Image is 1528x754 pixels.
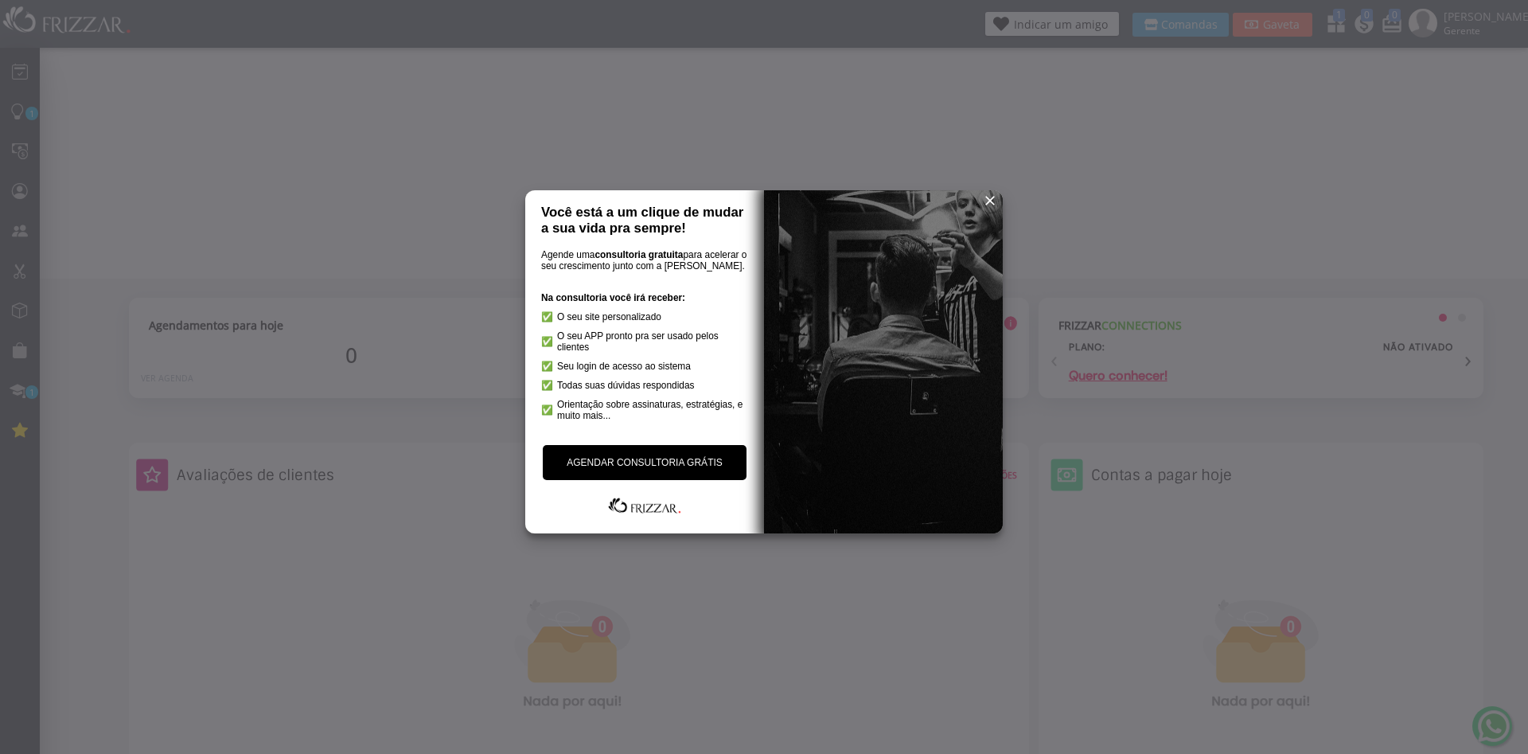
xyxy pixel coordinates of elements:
li: O seu site personalizado [541,311,748,322]
li: O seu APP pronto pra ser usado pelos clientes [541,330,748,353]
img: Frizzar [605,496,684,515]
button: ui-button [978,189,1002,213]
li: Seu login de acesso ao sistema [541,361,748,372]
p: Agende uma para acelerar o seu crescimento junto com a [PERSON_NAME]. [541,249,748,272]
h1: Você está a um clique de mudar a sua vida pra sempre! [541,205,748,236]
li: Todas suas dúvidas respondidas [541,380,748,391]
strong: Na consultoria você irá receber: [541,292,685,303]
strong: consultoria gratuita [594,249,683,260]
a: AGENDAR CONSULTORIA GRÁTIS [543,445,746,480]
li: Orientação sobre assinaturas, estratégias, e muito mais... [541,399,748,421]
